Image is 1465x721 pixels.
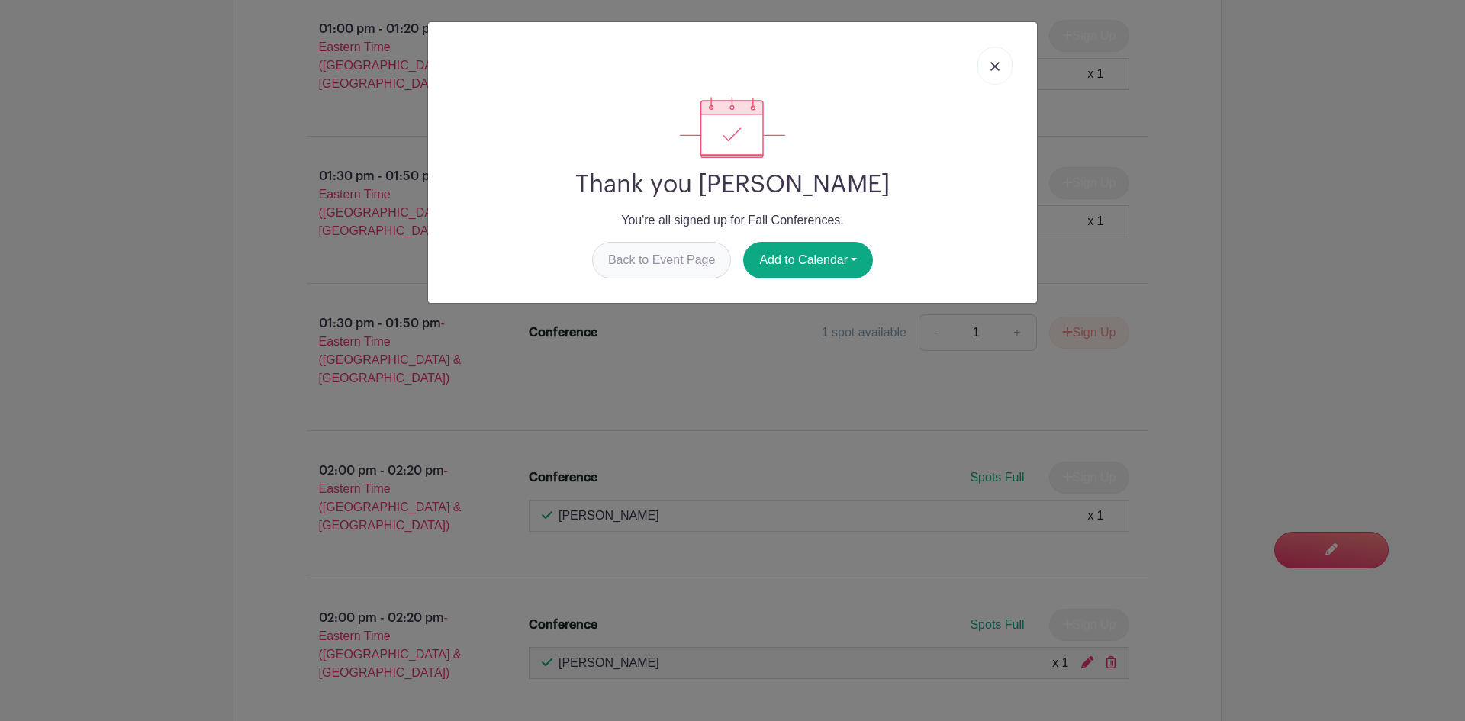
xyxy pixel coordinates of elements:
[680,97,785,158] img: signup_complete-c468d5dda3e2740ee63a24cb0ba0d3ce5d8a4ecd24259e683200fb1569d990c8.svg
[592,242,732,278] a: Back to Event Page
[440,170,1025,199] h2: Thank you [PERSON_NAME]
[990,62,1000,71] img: close_button-5f87c8562297e5c2d7936805f587ecaba9071eb48480494691a3f1689db116b3.svg
[440,211,1025,230] p: You're all signed up for Fall Conferences.
[743,242,873,278] button: Add to Calendar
